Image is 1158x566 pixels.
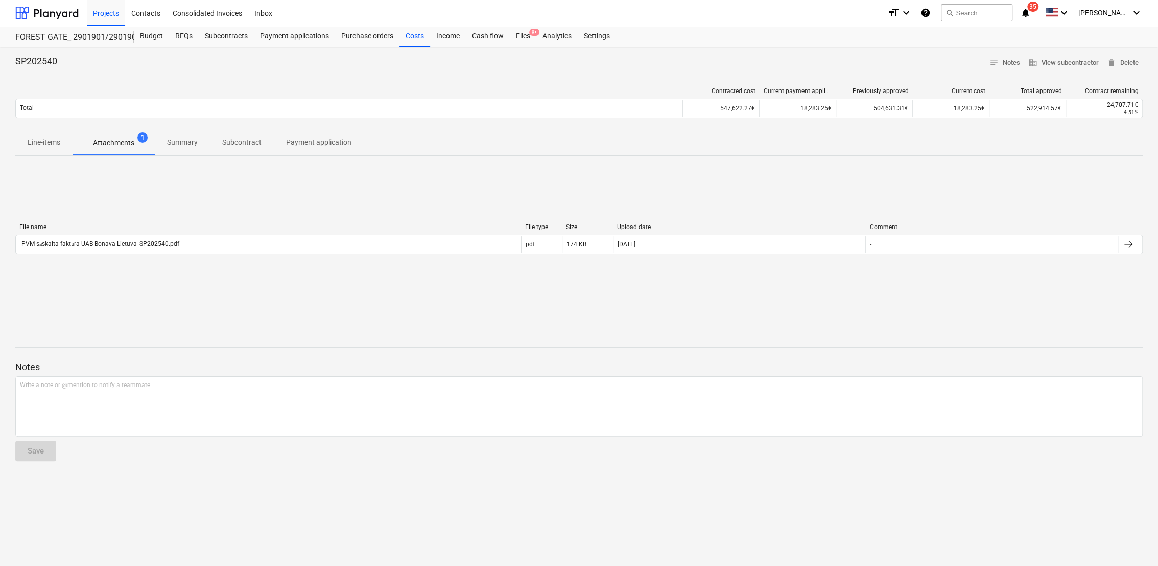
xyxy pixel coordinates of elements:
a: Purchase orders [335,26,399,47]
i: keyboard_arrow_down [1058,7,1070,19]
span: [PERSON_NAME] [1078,9,1129,17]
div: [DATE] [618,241,635,248]
div: 18,283.25€ [759,100,836,117]
div: Previously approved [840,87,909,95]
button: Delete [1103,55,1143,71]
div: Comment [869,223,1114,231]
a: Cash flow [466,26,510,47]
span: Notes [989,57,1020,69]
i: keyboard_arrow_down [900,7,912,19]
span: business [1028,58,1037,67]
a: Subcontracts [199,26,254,47]
div: 18,283.25€ [912,100,989,117]
div: Size [566,223,609,231]
a: Analytics [536,26,578,47]
div: - [870,241,871,248]
button: View subcontractor [1024,55,1103,71]
a: Costs [399,26,430,47]
a: Payment applications [254,26,335,47]
div: Contracted cost [687,87,755,95]
p: Subcontract [222,137,262,148]
div: FOREST GATE_ 2901901/2901902/2901903 [15,32,122,43]
div: 504,631.31€ [836,100,912,117]
a: Budget [134,26,169,47]
div: 522,914.57€ [989,100,1066,117]
div: pdf [526,241,535,248]
span: View subcontractor [1028,57,1099,69]
iframe: Chat Widget [1107,517,1158,566]
i: Knowledge base [920,7,931,19]
p: SP202540 [15,55,57,67]
div: File name [19,223,517,231]
p: Summary [167,137,198,148]
i: format_size [888,7,900,19]
p: Payment application [286,137,351,148]
p: Line-items [28,137,60,148]
div: Current payment application [764,87,832,95]
div: 174 KB [566,241,586,248]
div: File type [525,223,558,231]
span: 35 [1027,2,1038,12]
p: Total [20,104,34,112]
span: notes [989,58,999,67]
a: Files9+ [510,26,536,47]
i: keyboard_arrow_down [1130,7,1143,19]
button: Search [941,4,1012,21]
span: 9+ [529,29,539,36]
div: Files [510,26,536,47]
a: Income [430,26,466,47]
div: Total approved [994,87,1062,95]
small: 4.51% [1124,109,1138,115]
i: notifications [1021,7,1031,19]
span: Delete [1107,57,1139,69]
span: search [946,9,954,17]
a: Settings [578,26,616,47]
p: Attachments [93,138,134,148]
div: 547,622.27€ [682,100,759,117]
div: Current cost [917,87,985,95]
a: RFQs [169,26,199,47]
p: Notes [15,361,1143,373]
div: PVM sąskaita faktūra UAB Bonava Lietuva_SP202540.pdf [20,240,179,248]
span: 1 [137,132,148,143]
div: Upload date [617,223,862,231]
span: delete [1107,58,1116,67]
button: Notes [985,55,1024,71]
div: 24,707.71€ [1070,101,1138,108]
div: Contract remaining [1070,87,1139,95]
